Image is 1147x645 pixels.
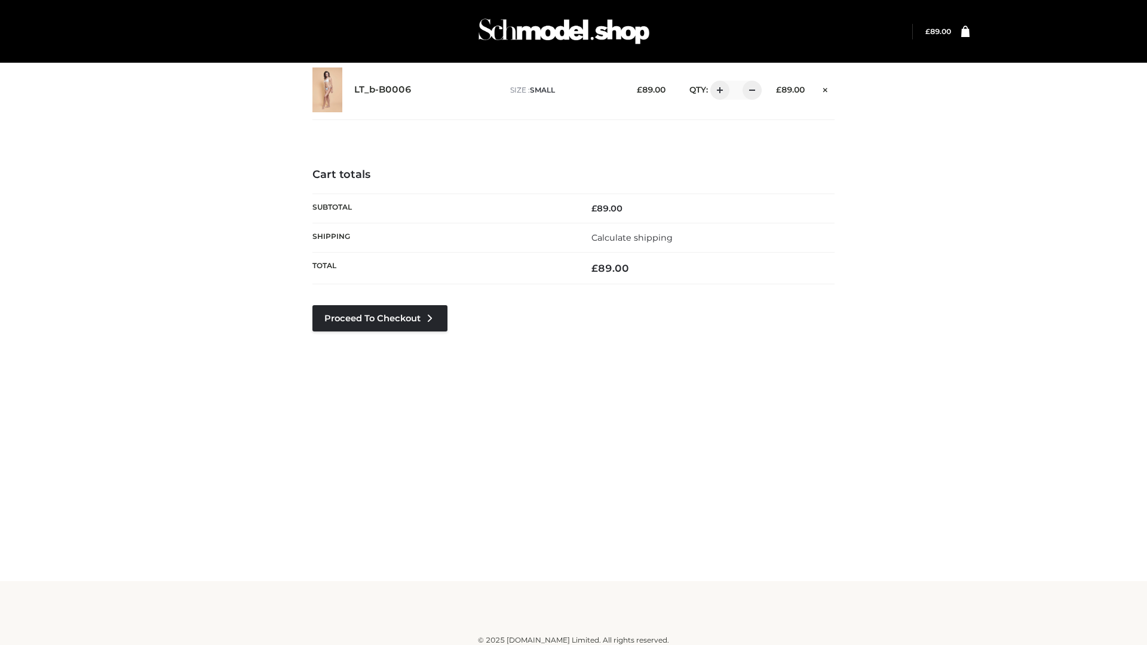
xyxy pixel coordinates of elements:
bdi: 89.00 [591,203,622,214]
bdi: 89.00 [637,85,665,94]
bdi: 89.00 [925,27,951,36]
a: Remove this item [817,81,835,96]
span: £ [776,85,781,94]
p: size : [510,85,618,96]
a: Proceed to Checkout [312,305,447,331]
a: LT_b-B0006 [354,84,412,96]
div: QTY: [677,81,757,100]
bdi: 89.00 [591,262,629,274]
span: £ [591,262,598,274]
th: Total [312,253,573,284]
span: SMALL [530,85,555,94]
a: £89.00 [925,27,951,36]
th: Subtotal [312,193,573,223]
th: Shipping [312,223,573,252]
a: Calculate shipping [591,232,673,243]
span: £ [591,203,597,214]
span: £ [925,27,930,36]
bdi: 89.00 [776,85,805,94]
span: £ [637,85,642,94]
img: Schmodel Admin 964 [474,8,654,55]
h4: Cart totals [312,168,835,182]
